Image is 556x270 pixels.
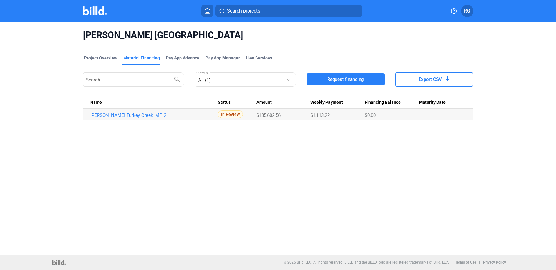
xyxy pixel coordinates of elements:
[166,55,199,61] div: Pay App Advance
[123,55,160,61] div: Material Financing
[419,76,442,82] span: Export CSV
[83,6,107,15] img: Billd Company Logo
[52,260,66,265] img: logo
[310,100,343,105] span: Weekly Payment
[310,113,330,118] span: $1,113.22
[83,29,473,41] span: [PERSON_NAME] [GEOGRAPHIC_DATA]
[419,100,446,105] span: Maturity Date
[174,75,181,83] mat-icon: search
[227,7,260,15] span: Search projects
[90,113,218,118] a: [PERSON_NAME] Turkey Creek_MF_2
[256,113,281,118] span: $135,602.56
[256,100,272,105] span: Amount
[365,100,401,105] span: Financing Balance
[464,7,470,15] span: RG
[365,113,376,118] span: $0.00
[90,100,102,105] span: Name
[479,260,480,265] p: |
[84,55,117,61] div: Project Overview
[284,260,449,265] p: © 2025 Billd, LLC. All rights reserved. BILLD and the BILLD logo are registered trademarks of Bil...
[218,110,243,118] span: In Review
[218,100,231,105] span: Status
[483,260,506,265] b: Privacy Policy
[198,77,210,83] mat-select-trigger: All (1)
[455,260,476,265] b: Terms of Use
[206,55,240,61] span: Pay App Manager
[327,76,364,82] span: Request financing
[246,55,272,61] div: Lien Services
